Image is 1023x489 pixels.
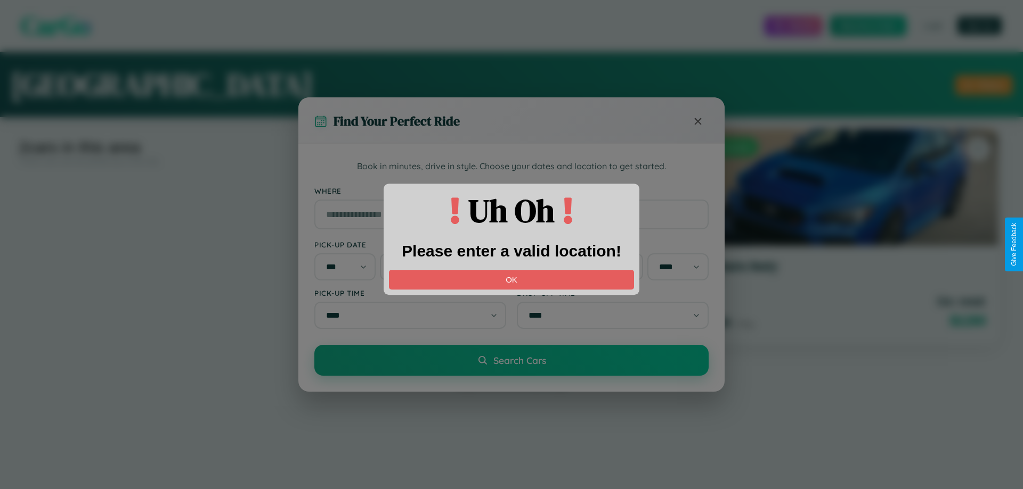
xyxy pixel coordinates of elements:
[314,240,506,249] label: Pick-up Date
[314,186,709,195] label: Where
[517,240,709,249] label: Drop-off Date
[334,112,460,130] h3: Find Your Perfect Ride
[314,288,506,297] label: Pick-up Time
[493,354,546,366] span: Search Cars
[314,160,709,173] p: Book in minutes, drive in style. Choose your dates and location to get started.
[517,288,709,297] label: Drop-off Time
